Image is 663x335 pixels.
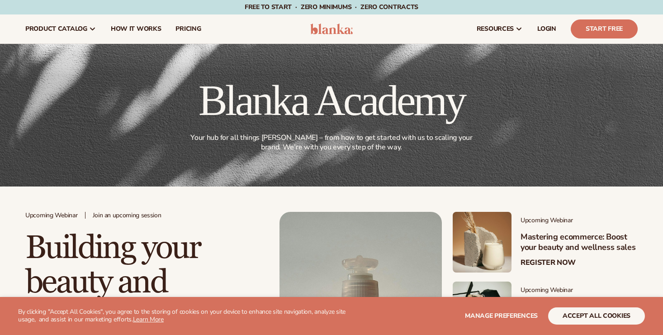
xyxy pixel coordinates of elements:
h1: Blanka Academy [185,79,478,122]
h3: Mastering ecommerce: Boost your beauty and wellness sales [521,232,638,253]
span: product catalog [25,25,87,33]
span: Join an upcoming session [93,212,161,220]
span: Manage preferences [465,311,538,320]
button: accept all cookies [548,307,645,325]
a: LOGIN [530,14,564,43]
a: Start Free [571,19,638,38]
a: How It Works [104,14,169,43]
span: Free to start · ZERO minimums · ZERO contracts [245,3,418,11]
span: LOGIN [537,25,556,33]
span: Upcoming Webinar [521,287,638,294]
a: product catalog [18,14,104,43]
button: Manage preferences [465,307,538,325]
a: pricing [168,14,208,43]
a: Learn More [133,315,164,324]
span: resources [477,25,514,33]
span: Upcoming Webinar [521,217,638,225]
span: Upcoming Webinar [25,212,78,220]
a: resources [469,14,530,43]
p: By clicking "Accept All Cookies", you agree to the storing of cookies on your device to enhance s... [18,308,351,324]
img: logo [310,24,353,34]
p: Your hub for all things [PERSON_NAME] – from how to get started with us to scaling your brand. We... [187,133,476,152]
span: How It Works [111,25,161,33]
span: pricing [175,25,201,33]
a: Register Now [521,258,576,267]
